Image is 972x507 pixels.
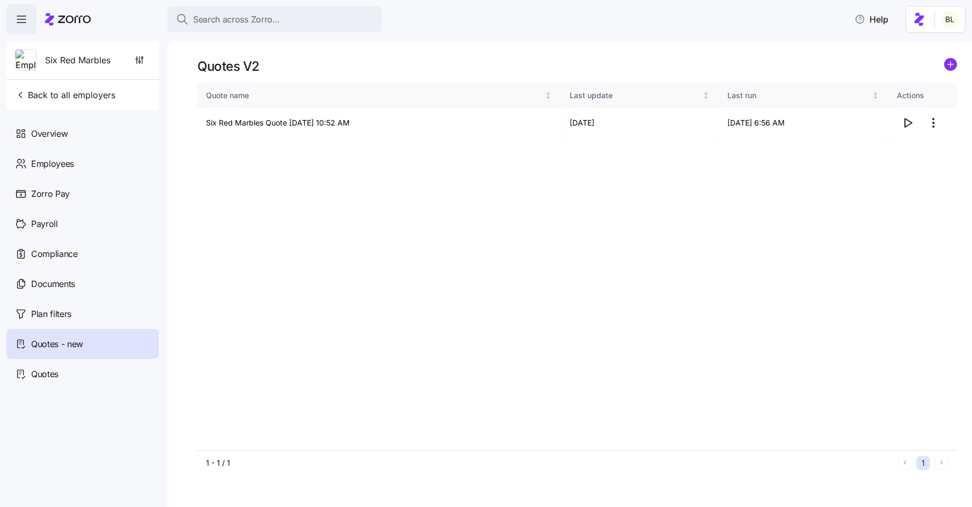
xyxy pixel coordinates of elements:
a: Payroll [6,209,159,239]
div: Not sorted [702,92,710,99]
h1: Quotes V2 [197,58,260,75]
a: Compliance [6,239,159,269]
div: Not sorted [544,92,552,99]
span: Payroll [31,217,58,231]
span: Employees [31,157,74,171]
button: 1 [916,456,930,470]
a: Overview [6,119,159,149]
td: [DATE] 6:56 AM [719,108,888,138]
span: Search across Zorro... [193,13,280,26]
div: Last update [570,90,701,101]
div: 1 - 1 / 1 [206,458,894,468]
img: Employer logo [16,50,36,71]
a: add icon [944,58,957,75]
span: Zorro Pay [31,187,70,201]
a: Documents [6,269,159,299]
th: Last updateNot sorted [561,83,719,108]
span: Plan filters [31,307,71,321]
span: Documents [31,277,75,291]
div: Actions [897,90,948,101]
td: [DATE] [561,108,719,138]
th: Last runNot sorted [719,83,888,108]
span: Quotes [31,368,58,381]
td: Six Red Marbles Quote [DATE] 10:52 AM [197,108,561,138]
button: Search across Zorro... [167,6,382,32]
a: Quotes [6,359,159,389]
button: Previous page [898,456,912,470]
a: Quotes - new [6,329,159,359]
a: Zorro Pay [6,179,159,209]
div: Last run [727,90,870,101]
img: 2fabda6663eee7a9d0b710c60bc473af [941,11,959,28]
button: Back to all employers [11,84,120,106]
span: Six Red Marbles [45,54,111,67]
button: Next page [934,456,948,470]
span: Compliance [31,247,78,261]
div: Not sorted [872,92,879,99]
th: Quote nameNot sorted [197,83,561,108]
span: Help [855,13,888,26]
svg: add icon [944,58,957,71]
div: Quote name [206,90,543,101]
a: Employees [6,149,159,179]
a: Plan filters [6,299,159,329]
span: Overview [31,127,68,141]
span: Quotes - new [31,337,83,351]
span: Back to all employers [15,89,115,101]
button: Help [846,9,897,30]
